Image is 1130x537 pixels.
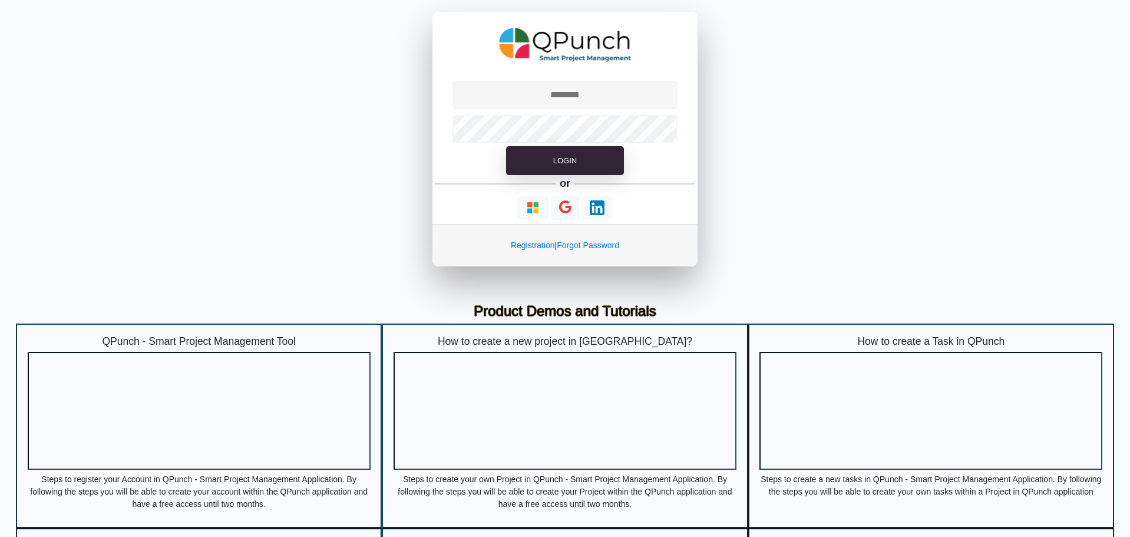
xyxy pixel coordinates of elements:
[499,24,632,66] img: QPunch
[590,200,604,215] img: Loading...
[394,473,736,509] p: Steps to create your own Project in QPunch - Smart Project Management Application. By following t...
[28,473,371,509] p: Steps to register your Account in QPunch - Smart Project Management Application. By following the...
[394,335,736,348] h5: How to create a new project in [GEOGRAPHIC_DATA]?
[28,335,371,348] h5: QPunch - Smart Project Management Tool
[557,241,619,250] a: Forgot Password
[517,196,549,219] button: Continue With Microsoft Azure
[511,241,555,250] a: Registration
[553,156,577,165] span: Login
[759,473,1102,509] p: Steps to create a new tasks in QPunch - Smart Project Management Application. By following the st...
[432,224,698,266] div: |
[551,196,580,220] button: Continue With Google
[581,196,613,219] button: Continue With LinkedIn
[759,335,1102,348] h5: How to create a Task in QPunch
[526,200,540,215] img: Loading...
[558,175,573,192] h5: or
[506,146,624,176] button: Login
[25,303,1105,320] h3: Product Demos and Tutorials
